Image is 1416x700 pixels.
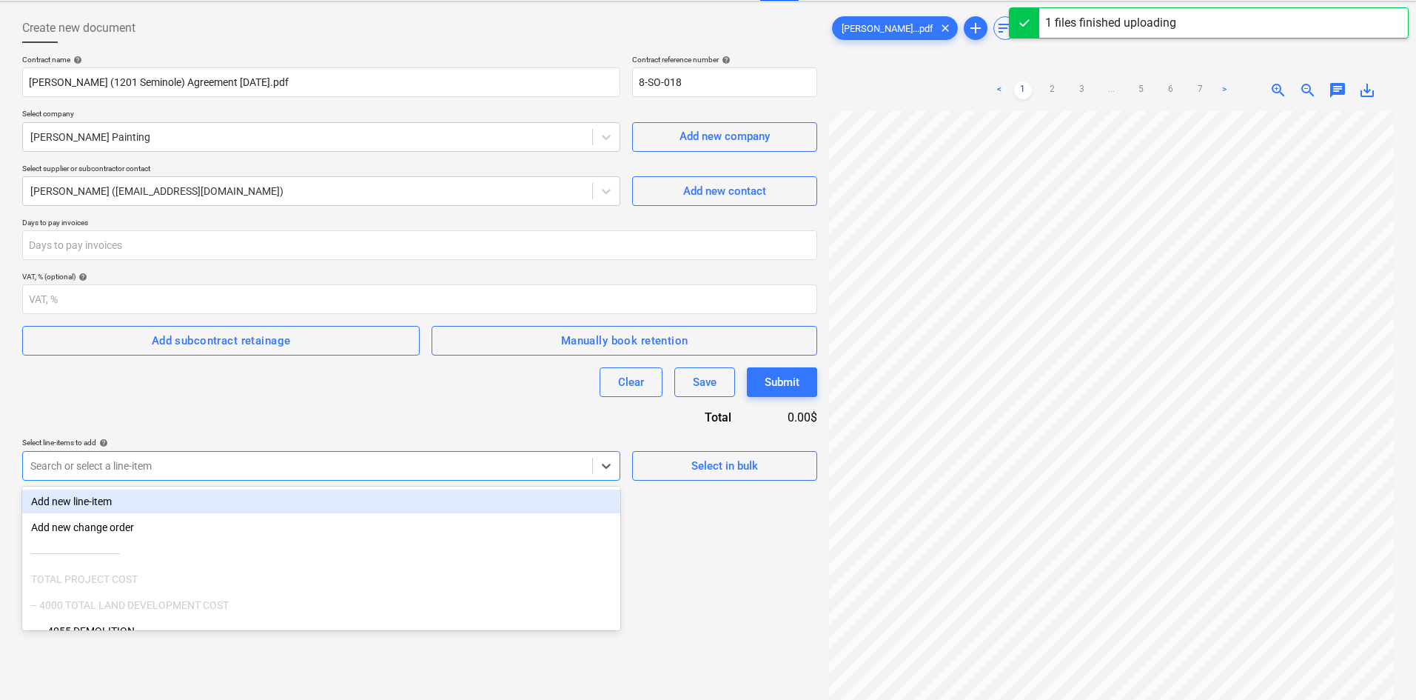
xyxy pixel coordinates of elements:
[1299,81,1317,99] span: zoom_out
[1358,81,1376,99] span: save_alt
[22,67,620,97] input: Document name
[22,272,817,281] div: VAT, % (optional)
[1215,81,1233,99] a: Next page
[1103,81,1121,99] a: ...
[22,593,620,617] div: -- 4000 TOTAL LAND DEVELOPMENT COST
[600,367,662,397] button: Clear
[1073,81,1091,99] a: Page 3
[1269,81,1287,99] span: zoom_in
[1014,81,1032,99] a: Page 1 is your current page
[152,331,291,350] div: Add subcontract retainage
[76,273,87,281] span: help
[765,373,799,392] div: Submit
[22,438,620,447] div: Select line-items to add
[755,409,817,426] div: 0.00$
[22,326,420,356] button: Add subcontract retainage
[996,19,1014,37] span: sort
[632,451,817,481] button: Select in bulk
[22,230,817,260] input: Days to pay invoices
[22,541,620,565] div: ------------------------------
[683,181,766,201] div: Add new contact
[22,55,620,64] div: Contract name
[22,164,620,176] p: Select supplier or subcontractor contact
[22,567,620,591] div: TOTAL PROJECT COST
[1342,629,1416,700] iframe: Chat Widget
[1192,81,1209,99] a: Page 7
[1044,81,1061,99] a: Page 2
[561,331,688,350] div: Manually book retention
[632,176,817,206] button: Add new contact
[1045,14,1176,32] div: 1 files finished uploading
[832,16,958,40] div: [PERSON_NAME]...pdf
[22,516,620,539] div: Add new change order
[632,55,817,64] div: Contract reference number
[625,409,755,426] div: Total
[719,56,731,64] span: help
[70,56,82,64] span: help
[680,127,770,146] div: Add new company
[632,67,817,97] input: Reference number
[22,109,620,121] p: Select company
[22,218,817,230] p: Days to pay invoices
[618,373,644,392] div: Clear
[22,619,620,643] div: -- -- 4055 DEMOLITION
[22,19,135,37] span: Create new document
[747,367,817,397] button: Submit
[22,490,620,513] div: Add new line-item
[936,19,954,37] span: clear
[693,373,717,392] div: Save
[967,19,984,37] span: add
[432,326,817,356] button: Manually book retention
[22,284,817,314] input: VAT, %
[96,439,108,447] span: help
[1329,81,1346,99] span: chat
[1162,81,1180,99] a: Page 6
[674,367,735,397] button: Save
[990,81,1008,99] a: Previous page
[1133,81,1150,99] a: Page 5
[833,23,942,34] span: [PERSON_NAME]...pdf
[691,456,758,476] div: Select in bulk
[632,122,817,152] button: Add new company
